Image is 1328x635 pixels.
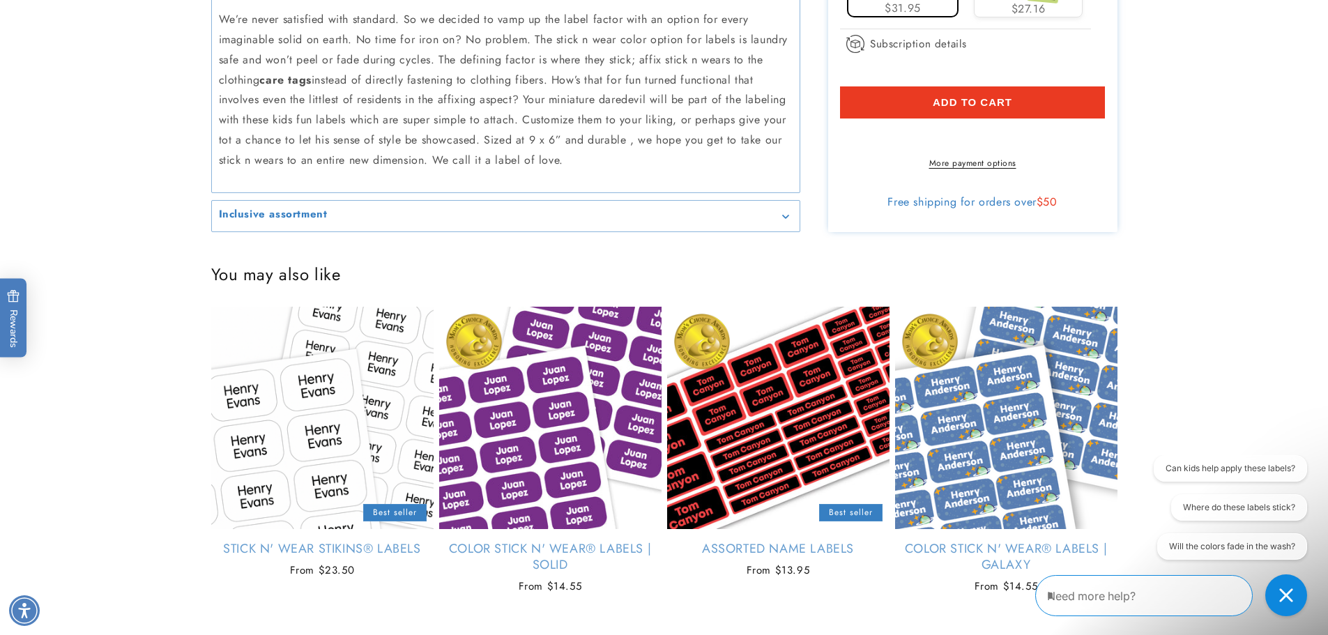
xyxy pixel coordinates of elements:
h2: You may also like [211,263,1117,285]
iframe: Gorgias Floating Chat [1035,569,1314,621]
span: 50 [1043,194,1057,210]
iframe: Sign Up via Text for Offers [11,523,176,565]
span: Rewards [7,289,20,347]
iframe: Gorgias live chat conversation starters [1134,455,1314,572]
a: Stick N' Wear Stikins® Labels [211,541,434,557]
span: $27.16 [1012,1,1046,17]
a: Color Stick N' Wear® Labels | Galaxy [895,541,1117,574]
a: More payment options [840,157,1105,169]
span: Subscription details [870,36,967,52]
a: Color Stick N' Wear® Labels | Solid [439,541,662,574]
summary: Inclusive assortment [212,201,800,232]
h2: Inclusive assortment [219,208,328,222]
div: Accessibility Menu [9,595,40,626]
span: Add to cart [933,96,1012,109]
button: Add to cart [840,86,1105,118]
span: $ [1037,194,1044,210]
div: Free shipping for orders over [840,195,1105,209]
a: Assorted Name Labels [667,541,890,557]
strong: care tags [259,72,311,88]
p: We’re never satisfied with standard. So we decided to vamp up the label factor with an option for... [219,10,793,171]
